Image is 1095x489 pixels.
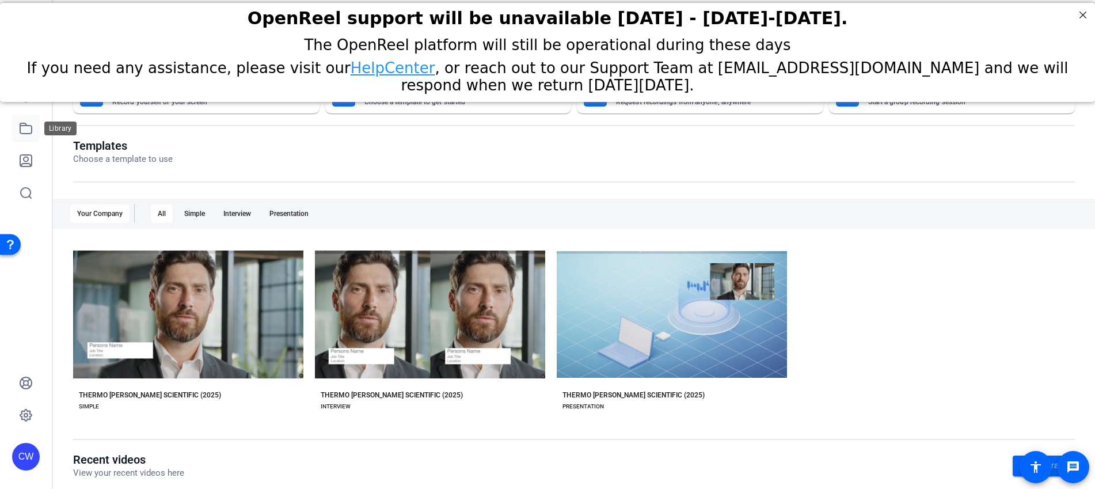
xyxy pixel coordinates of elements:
h1: Recent videos [73,453,184,467]
mat-icon: accessibility [1029,460,1043,474]
div: PRESENTATION [562,402,604,411]
div: Presentation [263,204,315,223]
mat-card-subtitle: Record yourself or your screen [112,98,294,105]
div: Interview [216,204,258,223]
div: Your Company [70,204,130,223]
div: THERMO [PERSON_NAME] SCIENTIFIC (2025) [562,391,705,400]
div: CW [12,443,40,471]
mat-card-subtitle: Choose a template to get started [364,98,546,105]
div: THERMO [PERSON_NAME] SCIENTIFIC (2025) [79,391,221,400]
div: Simple [177,204,212,223]
span: If you need any assistance, please visit our , or reach out to our Support Team at [EMAIL_ADDRESS... [27,56,1069,91]
h1: Templates [73,139,173,153]
mat-icon: message [1066,460,1080,474]
a: HelpCenter [351,56,435,74]
mat-card-subtitle: Start a group recording session [868,98,1050,105]
span: The OpenReel platform will still be operational during these days [304,33,790,51]
a: Go to library [1013,456,1075,476]
p: Choose a template to use [73,153,173,166]
div: INTERVIEW [321,402,351,411]
h2: OpenReel support will be unavailable Thursday - Friday, October 16th-17th. [14,5,1081,25]
mat-card-subtitle: Request recordings from anyone, anywhere [616,98,798,105]
div: THERMO [PERSON_NAME] SCIENTIFIC (2025) [321,391,463,400]
div: Library [44,122,77,135]
div: Close Step [1075,5,1090,20]
p: View your recent videos here [73,467,184,480]
div: All [151,204,173,223]
div: SIMPLE [79,402,99,411]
